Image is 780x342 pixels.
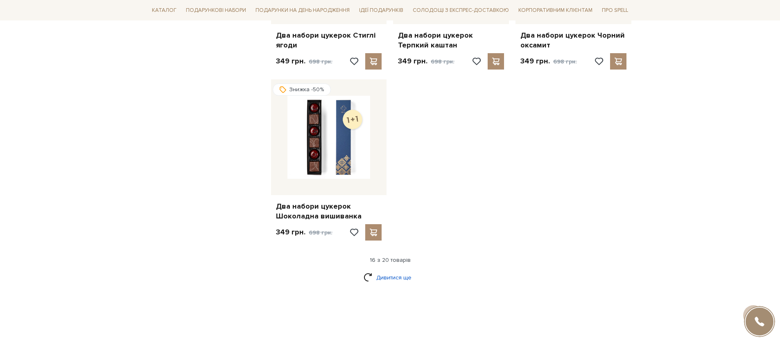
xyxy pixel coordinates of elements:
span: Ідеї подарунків [356,4,407,17]
span: Подарунки на День народження [252,4,353,17]
a: Солодощі з експрес-доставкою [409,3,512,17]
a: Два набори цукерок Стиглі ягоди [276,31,382,50]
p: 349 грн. [520,56,577,66]
p: 349 грн. [276,56,332,66]
span: Про Spell [599,4,631,17]
div: Знижка -50% [273,83,331,96]
span: 698 грн. [309,58,332,65]
p: 349 грн. [276,227,332,237]
span: 698 грн. [309,229,332,236]
a: Дивитися ще [364,270,417,285]
a: Корпоративним клієнтам [515,3,596,17]
a: Два набори цукерок Шоколадна вишиванка [276,202,382,221]
span: Подарункові набори [183,4,249,17]
div: 16 з 20 товарів [145,256,635,264]
span: Каталог [149,4,180,17]
a: Два набори цукерок Чорний оксамит [520,31,626,50]
a: Два набори цукерок Терпкий каштан [398,31,504,50]
span: 698 грн. [431,58,454,65]
p: 349 грн. [398,56,454,66]
span: 698 грн. [553,58,577,65]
